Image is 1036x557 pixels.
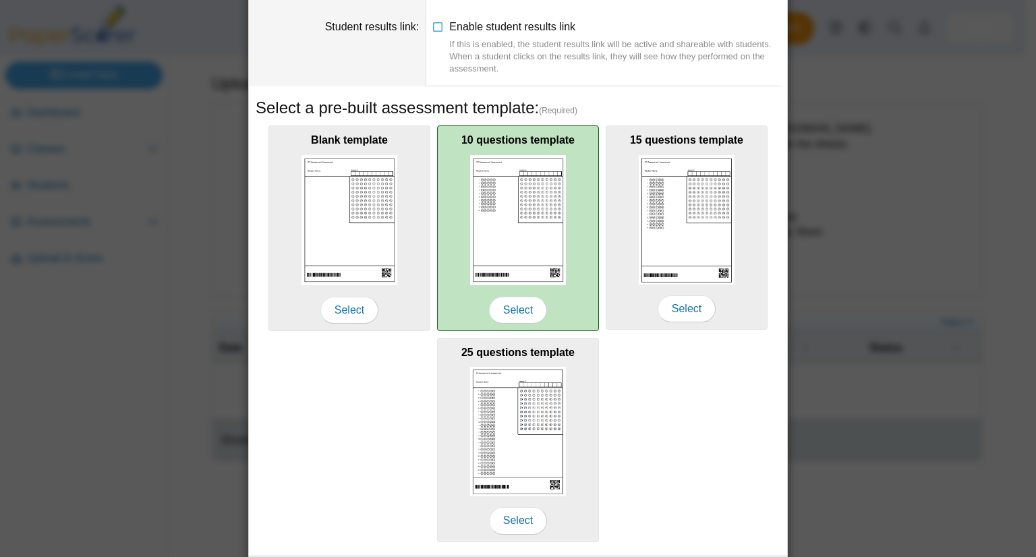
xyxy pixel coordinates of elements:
img: scan_sheet_10_questions.png [470,155,566,285]
b: 15 questions template [630,134,743,146]
span: Enable student results link [449,21,780,76]
b: 10 questions template [461,134,575,146]
img: scan_sheet_blank.png [301,155,397,285]
label: Student results link [325,21,420,32]
span: (Required) [539,105,577,117]
span: Select [489,507,547,534]
b: Blank template [311,134,388,146]
span: Select [489,297,547,324]
div: If this is enabled, the student results link will be active and shareable with students. When a s... [449,38,780,76]
span: Select [320,297,378,324]
b: 25 questions template [461,347,575,358]
h5: Select a pre-built assessment template: [256,96,780,119]
span: Select [658,295,716,322]
img: scan_sheet_25_questions.png [470,367,566,496]
img: scan_sheet_15_questions.png [639,155,735,285]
